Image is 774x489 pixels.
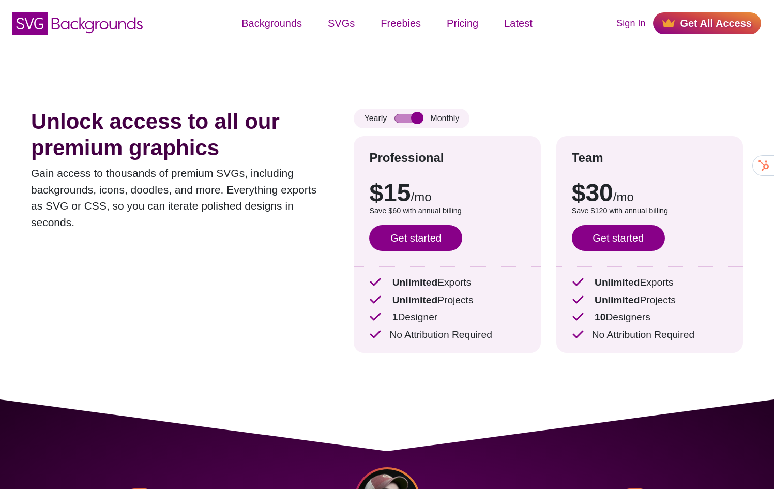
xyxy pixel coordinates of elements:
h1: Unlock access to all our premium graphics [31,109,323,161]
a: SVGs [315,8,368,39]
p: No Attribution Required [369,328,525,343]
a: Backgrounds [229,8,315,39]
a: Pricing [434,8,491,39]
a: Get All Access [653,12,761,34]
strong: Unlimited [595,294,640,305]
a: Get started [369,225,462,251]
p: Designer [369,310,525,325]
p: Projects [572,293,727,308]
a: Sign In [616,17,645,31]
p: Save $60 with annual billing [369,205,525,217]
a: Freebies [368,8,434,39]
p: Designers [572,310,727,325]
strong: Unlimited [392,294,437,305]
a: Latest [491,8,545,39]
span: /mo [411,190,432,204]
p: $30 [572,181,727,205]
strong: Unlimited [595,277,640,288]
p: $15 [369,181,525,205]
p: Exports [572,275,727,290]
p: Save $120 with annual billing [572,205,727,217]
strong: Team [572,151,603,165]
strong: 1 [392,312,398,322]
p: No Attribution Required [572,328,727,343]
strong: 10 [595,312,605,322]
strong: Unlimited [392,277,437,288]
div: Yearly Monthly [354,109,469,128]
span: /mo [613,190,634,204]
p: Projects [369,293,525,308]
strong: Professional [369,151,444,165]
p: Gain access to thousands of premium SVGs, including backgrounds, icons, doodles, and more. Everyt... [31,165,323,230]
a: Get started [572,225,665,251]
p: Exports [369,275,525,290]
